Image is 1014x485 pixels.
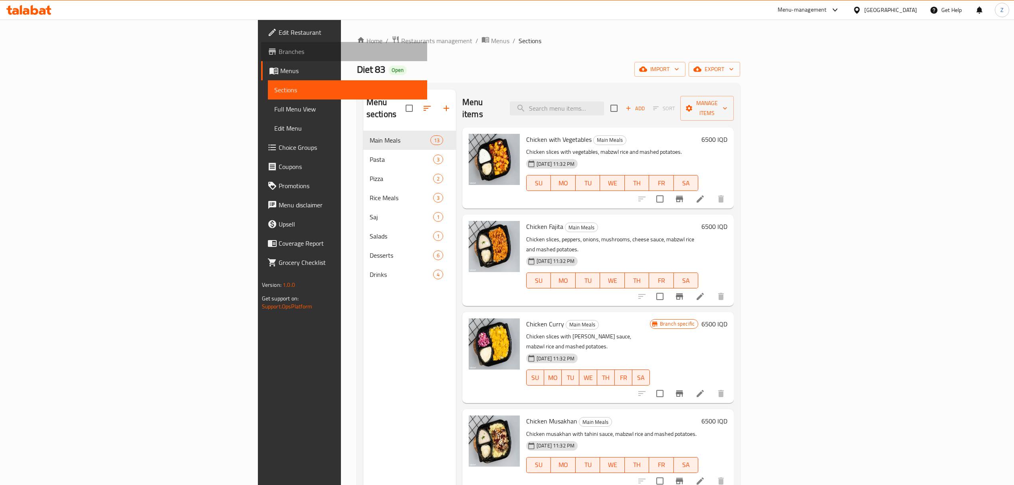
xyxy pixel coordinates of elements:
[434,175,443,183] span: 2
[434,233,443,240] span: 1
[370,174,433,183] span: Pizza
[652,177,670,189] span: FR
[526,221,563,233] span: Chicken Fajita
[431,137,443,144] span: 13
[268,80,427,99] a: Sections
[261,195,427,215] a: Menu disclaimer
[547,372,558,384] span: MO
[579,275,597,286] span: TU
[554,459,572,471] span: MO
[566,320,599,330] div: Main Meals
[625,175,649,191] button: TH
[261,23,427,42] a: Edit Restaurant
[437,99,456,118] button: Add section
[603,177,621,189] span: WE
[628,275,646,286] span: TH
[579,417,612,427] span: Main Meals
[778,5,827,15] div: Menu-management
[261,61,427,80] a: Menus
[579,177,597,189] span: TU
[551,175,575,191] button: MO
[864,6,917,14] div: [GEOGRAPHIC_DATA]
[262,301,313,312] a: Support.OpsPlatform
[261,176,427,195] a: Promotions
[268,99,427,119] a: Full Menu View
[434,156,443,163] span: 3
[674,457,698,473] button: SA
[475,36,478,46] li: /
[433,270,443,279] div: items
[652,459,670,471] span: FR
[401,100,418,117] span: Select all sections
[670,384,689,403] button: Branch-specific-item
[648,102,680,115] span: Select section first
[526,429,698,439] p: Chicken musakhan with tahini sauce, mabzwl rice and mashed potatoes.
[433,155,443,164] div: items
[711,287,731,306] button: delete
[279,181,421,191] span: Promotions
[433,174,443,183] div: items
[582,372,594,384] span: WE
[606,100,622,117] span: Select section
[433,212,443,222] div: items
[597,370,615,386] button: TH
[1000,6,1004,14] span: Z
[649,457,673,473] button: FR
[434,271,443,278] span: 4
[695,194,705,204] a: Edit menu item
[674,272,698,288] button: SA
[565,223,598,232] span: Main Meals
[579,370,597,386] button: WE
[530,177,548,189] span: SU
[261,234,427,253] a: Coverage Report
[565,372,576,384] span: TU
[370,270,433,279] div: Drinks
[603,459,621,471] span: WE
[261,42,427,61] a: Branches
[363,246,456,265] div: Desserts6
[370,212,433,222] span: Saj
[491,36,509,46] span: Menus
[370,135,430,145] span: Main Meals
[462,96,500,120] h2: Menu items
[533,160,578,168] span: [DATE] 11:32 PM
[363,150,456,169] div: Pasta3
[674,175,698,191] button: SA
[526,133,592,145] span: Chicken with Vegetables
[615,370,632,386] button: FR
[363,265,456,284] div: Drinks4
[363,207,456,227] div: Saj1
[689,62,740,77] button: export
[526,415,577,427] span: Chicken Musakhan
[530,372,541,384] span: SU
[551,272,575,288] button: MO
[433,231,443,241] div: items
[526,175,551,191] button: SU
[657,320,698,328] span: Branch specific
[677,459,695,471] span: SA
[274,104,421,114] span: Full Menu View
[469,134,520,185] img: Chicken with Vegetables
[533,355,578,362] span: [DATE] 11:32 PM
[641,64,679,74] span: import
[711,384,731,403] button: delete
[632,370,650,386] button: SA
[544,370,562,386] button: MO
[370,193,433,203] div: Rice Meals
[652,275,670,286] span: FR
[634,62,685,77] button: import
[622,102,648,115] span: Add item
[526,370,544,386] button: SU
[526,318,564,330] span: Chicken Curry
[593,135,626,145] div: Main Meals
[279,200,421,210] span: Menu disclaimer
[622,102,648,115] button: Add
[594,135,626,145] span: Main Meals
[363,227,456,246] div: Salads1
[600,272,624,288] button: WE
[283,280,295,290] span: 1.0.0
[701,318,727,330] h6: 6500 IQD
[625,272,649,288] button: TH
